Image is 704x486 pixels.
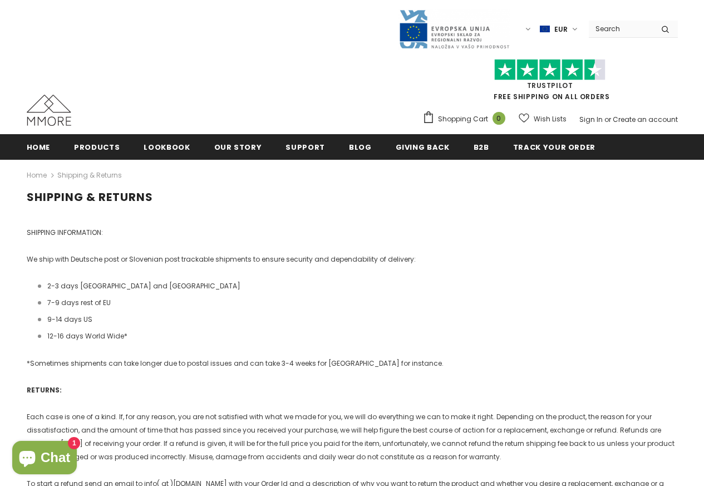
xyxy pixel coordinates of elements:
[554,24,568,35] span: EUR
[214,134,262,159] a: Our Story
[613,115,678,124] a: Create an account
[74,134,120,159] a: Products
[27,189,153,205] span: Shipping & Returns
[214,142,262,153] span: Our Story
[398,24,510,33] a: Javni Razpis
[474,142,489,153] span: B2B
[396,134,450,159] a: Giving back
[27,253,678,266] p: We ship with Deutsche post or Slovenian post trackable shipments to ensure security and dependabi...
[144,134,190,159] a: Lookbook
[513,134,595,159] a: Track your order
[27,357,678,370] p: *Sometimes shipments can take longer due to postal issues and can take 3-4 weeks for [GEOGRAPHIC_...
[38,279,678,293] li: 2-3 days [GEOGRAPHIC_DATA] and [GEOGRAPHIC_DATA]
[27,134,51,159] a: Home
[57,169,122,182] span: Shipping & Returns
[527,81,573,90] a: Trustpilot
[396,142,450,153] span: Giving back
[27,385,62,395] strong: RETURNS:
[144,142,190,153] span: Lookbook
[422,111,511,127] a: Shopping Cart 0
[38,313,678,326] li: 9-14 days US
[285,142,325,153] span: support
[534,114,567,125] span: Wish Lists
[27,95,71,126] img: MMORE Cases
[398,9,510,50] img: Javni Razpis
[474,134,489,159] a: B2B
[38,330,678,343] li: 12-16 days World Wide*
[285,134,325,159] a: support
[349,142,372,153] span: Blog
[74,142,120,153] span: Products
[438,114,488,125] span: Shopping Cart
[27,226,678,239] p: SHIPPING INFORMATION:
[519,109,567,129] a: Wish Lists
[27,142,51,153] span: Home
[27,169,47,182] a: Home
[422,64,678,101] span: FREE SHIPPING ON ALL ORDERS
[589,21,653,37] input: Search Site
[604,115,611,124] span: or
[38,296,678,310] li: 7-9 days rest of EU
[513,142,595,153] span: Track your order
[579,115,603,124] a: Sign In
[27,410,678,464] p: Each case is one of a kind. If, for any reason, you are not satisfied with what we made for you, ...
[9,441,80,477] inbox-online-store-chat: Shopify online store chat
[494,59,605,81] img: Trust Pilot Stars
[493,112,505,125] span: 0
[349,134,372,159] a: Blog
